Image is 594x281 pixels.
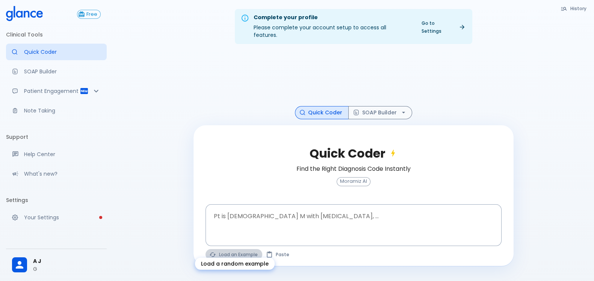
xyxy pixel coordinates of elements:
button: Free [77,10,101,19]
button: Load a random example [206,249,262,260]
div: A JG [6,252,107,278]
p: Quick Coder [24,48,101,56]
button: Quick Coder [295,106,349,119]
div: Complete your profile [254,14,411,22]
p: G [33,265,101,273]
a: Moramiz: Find ICD10AM codes instantly [6,44,107,60]
a: Please complete account setup [6,209,107,226]
p: SOAP Builder [24,68,101,75]
h2: Quick Coder [310,146,398,161]
h6: Find the Right Diagnosis Code Instantly [296,164,411,174]
a: Docugen: Compose a clinical documentation in seconds [6,63,107,80]
div: Recent updates and feature releases [6,166,107,182]
span: Moramiz AI [337,179,370,184]
span: Free [83,12,100,17]
button: SOAP Builder [348,106,412,119]
li: Settings [6,191,107,209]
p: Patient Engagement [24,87,80,95]
p: Your Settings [24,214,101,221]
a: Get help from our support team [6,146,107,163]
p: Note Taking [24,107,101,114]
li: Support [6,128,107,146]
span: A J [33,257,101,265]
a: Go to Settings [417,18,469,36]
p: Help Center [24,150,101,158]
div: Load a random example [195,258,275,270]
li: Clinical Tools [6,26,107,44]
div: Patient Reports & Referrals [6,83,107,99]
button: Paste from clipboard [262,249,294,260]
a: Click to view or change your subscription [77,10,107,19]
button: History [557,3,591,14]
a: Advanced note-taking [6,102,107,119]
p: What's new? [24,170,101,178]
div: Please complete your account setup to access all features. [254,11,411,42]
